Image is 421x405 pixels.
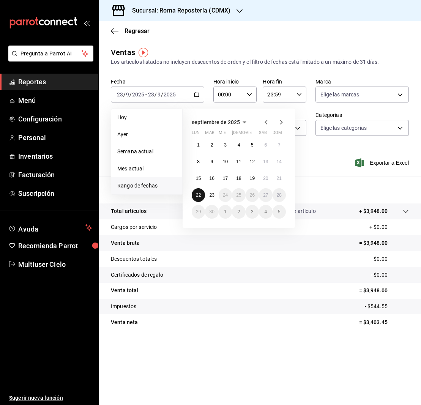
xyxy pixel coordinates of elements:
button: Pregunta a Parrot AI [8,46,93,61]
span: Sugerir nueva función [9,394,92,402]
abbr: 8 de septiembre de 2025 [197,159,200,164]
button: 10 de septiembre de 2025 [219,155,232,169]
button: 5 de octubre de 2025 [273,205,286,219]
abbr: 30 de septiembre de 2025 [209,209,214,214]
label: Fecha [111,79,204,84]
span: Suscripción [18,188,92,199]
label: Hora inicio [213,79,257,84]
abbr: 9 de septiembre de 2025 [211,159,213,164]
button: 22 de septiembre de 2025 [192,188,205,202]
input: ---- [132,91,145,98]
span: Inventarios [18,151,92,161]
span: Regresar [125,27,150,35]
abbr: 13 de septiembre de 2025 [263,159,268,164]
button: open_drawer_menu [84,20,90,26]
span: Exportar a Excel [357,158,409,167]
abbr: 4 de octubre de 2025 [264,209,267,214]
button: 2 de octubre de 2025 [232,205,245,219]
button: 11 de septiembre de 2025 [232,155,245,169]
button: 29 de septiembre de 2025 [192,205,205,219]
button: 3 de septiembre de 2025 [219,138,232,152]
span: septiembre de 2025 [192,119,240,125]
p: Descuentos totales [111,255,157,263]
input: -- [148,91,155,98]
input: ---- [163,91,176,98]
abbr: 25 de septiembre de 2025 [236,192,241,198]
span: Configuración [18,114,92,124]
div: Los artículos listados no incluyen descuentos de orden y el filtro de fechas está limitado a un m... [111,58,409,66]
abbr: 23 de septiembre de 2025 [209,192,214,198]
span: Rango de fechas [117,182,176,190]
abbr: 29 de septiembre de 2025 [196,209,201,214]
button: 27 de septiembre de 2025 [259,188,272,202]
abbr: 3 de octubre de 2025 [251,209,254,214]
p: Venta total [111,287,138,295]
abbr: sábado [259,130,267,138]
span: Menú [18,95,92,106]
button: 5 de septiembre de 2025 [246,138,259,152]
abbr: 7 de septiembre de 2025 [278,142,281,148]
span: Elige las categorías [320,124,367,132]
input: -- [157,91,161,98]
abbr: 18 de septiembre de 2025 [236,176,241,181]
abbr: 10 de septiembre de 2025 [223,159,228,164]
span: Elige las marcas [320,91,359,98]
abbr: 26 de septiembre de 2025 [250,192,255,198]
button: 1 de octubre de 2025 [219,205,232,219]
input: -- [117,91,123,98]
label: Categorías [315,112,409,118]
span: Ayer [117,131,176,139]
button: 20 de septiembre de 2025 [259,172,272,185]
abbr: 15 de septiembre de 2025 [196,176,201,181]
button: septiembre de 2025 [192,118,249,127]
p: - $0.00 [371,271,409,279]
button: 4 de octubre de 2025 [259,205,272,219]
p: Certificados de regalo [111,271,163,279]
button: 24 de septiembre de 2025 [219,188,232,202]
span: Recomienda Parrot [18,241,92,251]
abbr: 11 de septiembre de 2025 [236,159,241,164]
p: Venta neta [111,318,138,326]
button: 8 de septiembre de 2025 [192,155,205,169]
span: Pregunta a Parrot AI [20,50,82,58]
abbr: 19 de septiembre de 2025 [250,176,255,181]
abbr: lunes [192,130,200,138]
span: / [155,91,157,98]
abbr: viernes [246,130,252,138]
span: Facturación [18,170,92,180]
button: 6 de septiembre de 2025 [259,138,272,152]
button: 25 de septiembre de 2025 [232,188,245,202]
img: Tooltip marker [139,48,148,57]
button: 1 de septiembre de 2025 [192,138,205,152]
span: Hoy [117,113,176,121]
p: = $3,403.45 [359,318,409,326]
label: Hora fin [263,79,306,84]
button: 21 de septiembre de 2025 [273,172,286,185]
p: = $3,948.00 [359,239,409,247]
a: Pregunta a Parrot AI [5,55,93,63]
abbr: 22 de septiembre de 2025 [196,192,201,198]
span: Mes actual [117,165,176,173]
button: Regresar [111,27,150,35]
input: -- [126,91,129,98]
span: - [145,91,147,98]
label: Marca [315,79,409,84]
div: Ventas [111,47,135,58]
button: 18 de septiembre de 2025 [232,172,245,185]
button: 3 de octubre de 2025 [246,205,259,219]
button: 9 de septiembre de 2025 [205,155,218,169]
abbr: 27 de septiembre de 2025 [263,192,268,198]
abbr: 21 de septiembre de 2025 [277,176,282,181]
abbr: 24 de septiembre de 2025 [223,192,228,198]
abbr: 20 de septiembre de 2025 [263,176,268,181]
abbr: 12 de septiembre de 2025 [250,159,255,164]
abbr: domingo [273,130,282,138]
button: 4 de septiembre de 2025 [232,138,245,152]
span: / [123,91,126,98]
p: = $3,948.00 [359,287,409,295]
button: 13 de septiembre de 2025 [259,155,272,169]
button: 14 de septiembre de 2025 [273,155,286,169]
span: Multiuser Cielo [18,259,92,269]
abbr: 28 de septiembre de 2025 [277,192,282,198]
